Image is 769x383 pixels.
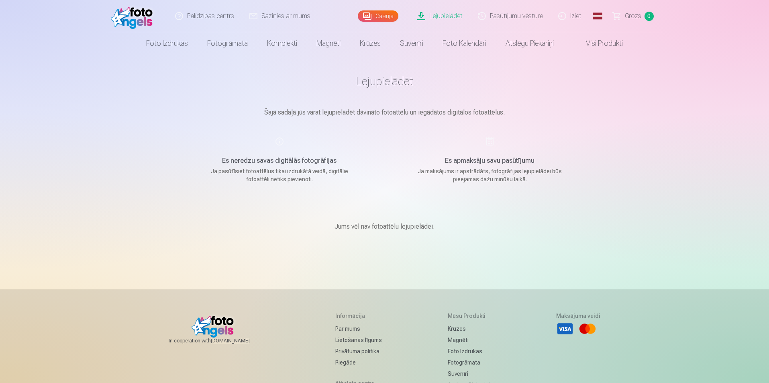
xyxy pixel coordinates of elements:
[111,3,157,29] img: /fa1
[414,156,566,166] h5: Es apmaksāju savu pasūtījumu
[257,32,307,55] a: Komplekti
[625,11,641,21] span: Grozs
[358,10,398,22] a: Galerija
[169,338,269,344] span: In cooperation with
[335,323,382,334] a: Par mums
[448,357,490,368] a: Fotogrāmata
[211,338,269,344] a: [DOMAIN_NAME]
[335,312,382,320] h5: Informācija
[137,32,198,55] a: Foto izdrukas
[556,312,600,320] h5: Maksājuma veidi
[184,108,585,117] p: Šajā sadaļā jūs varat lejupielādēt dāvināto fotoattēlu un iegādātos digitālos fotoattēlus.
[307,32,350,55] a: Magnēti
[203,167,356,183] p: Ja pasūtīsiet fotoattēlus tikai izdrukātā veidā, digitālie fotoattēli netiks pievienoti.
[448,323,490,334] a: Krūzes
[448,346,490,357] a: Foto izdrukas
[335,346,382,357] a: Privātuma politika
[448,334,490,346] a: Magnēti
[350,32,390,55] a: Krūzes
[448,368,490,379] a: Suvenīri
[203,156,356,166] h5: Es neredzu savas digitālās fotogrāfijas
[390,32,433,55] a: Suvenīri
[184,74,585,88] h1: Lejupielādēt
[335,222,434,231] p: Jums vēl nav fotoattēlu lejupielādei.
[645,12,654,21] span: 0
[335,357,382,368] a: Piegāde
[448,312,490,320] h5: Mūsu produkti
[579,320,596,338] li: Mastercard
[563,32,632,55] a: Visi produkti
[556,320,574,338] li: Visa
[335,334,382,346] a: Lietošanas līgums
[433,32,496,55] a: Foto kalendāri
[414,167,566,183] p: Ja maksājums ir apstrādāts, fotogrāfijas lejupielādei būs pieejamas dažu minūšu laikā.
[496,32,563,55] a: Atslēgu piekariņi
[198,32,257,55] a: Fotogrāmata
